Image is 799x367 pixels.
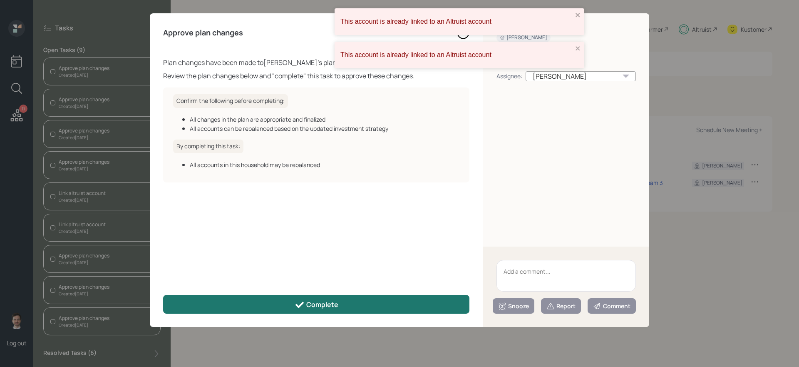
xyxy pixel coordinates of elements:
[163,28,243,37] h4: Approve plan changes
[526,71,636,81] div: [PERSON_NAME]
[546,302,576,310] div: Report
[575,12,581,20] button: close
[173,140,243,153] h6: By completing this task:
[173,94,288,108] h6: Confirm the following before completing:
[493,298,534,314] button: Snooze
[593,302,630,310] div: Comment
[575,45,581,53] button: close
[340,18,573,25] div: This account is already linked to an Altruist account
[498,302,529,310] div: Snooze
[340,51,573,59] div: This account is already linked to an Altruist account
[541,298,581,314] button: Report
[190,160,459,169] div: All accounts in this household may be rebalanced
[163,57,469,67] div: Plan changes have been made to [PERSON_NAME] 's plan.
[190,124,459,133] div: All accounts can be rebalanced based on the updated investment strategy
[295,300,338,310] div: Complete
[190,115,459,124] div: All changes in the plan are appropriate and finalized
[163,295,469,314] button: Complete
[496,72,522,80] div: Assignee:
[163,71,469,81] div: Review the plan changes below and "complete" this task to approve these changes.
[500,34,547,41] div: [PERSON_NAME]
[588,298,636,314] button: Comment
